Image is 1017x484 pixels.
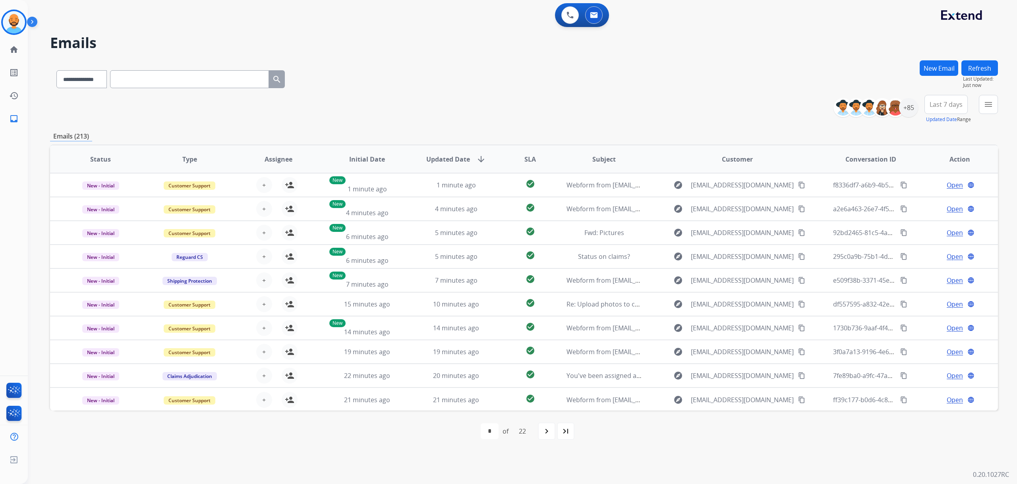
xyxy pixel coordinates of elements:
[833,324,954,332] span: 1730b736-9aaf-4f40-9d2e-5765886ddb63
[82,348,119,357] span: New - Initial
[164,205,215,214] span: Customer Support
[691,204,794,214] span: [EMAIL_ADDRESS][DOMAIN_NAME]
[691,276,794,285] span: [EMAIL_ADDRESS][DOMAIN_NAME]
[926,116,971,123] span: Range
[285,228,294,237] mat-icon: person_add
[798,372,805,379] mat-icon: content_copy
[437,181,476,189] span: 1 minute ago
[82,396,119,405] span: New - Initial
[256,201,272,217] button: +
[920,60,958,76] button: New Email
[798,253,805,260] mat-icon: content_copy
[82,181,119,190] span: New - Initial
[262,395,266,405] span: +
[329,200,346,208] p: New
[262,276,266,285] span: +
[526,298,535,308] mat-icon: check_circle
[833,300,953,309] span: df557595-a832-42e6-a426-601c9c3c4a60
[348,185,387,193] span: 1 minute ago
[798,348,805,355] mat-icon: content_copy
[963,76,998,82] span: Last Updated:
[833,204,954,213] span: a2e6a463-26e7-4f5e-908d-36154a0a75c2
[526,251,535,260] mat-icon: check_circle
[526,274,535,284] mat-icon: check_circle
[691,228,794,237] span: [EMAIL_ADDRESS][DOMAIN_NAME]
[673,347,683,357] mat-icon: explore
[947,204,963,214] span: Open
[50,131,92,141] p: Emails (213)
[164,181,215,190] span: Customer Support
[900,229,907,236] mat-icon: content_copy
[526,203,535,212] mat-icon: check_circle
[691,395,794,405] span: [EMAIL_ADDRESS][DOMAIN_NAME]
[567,395,746,404] span: Webform from [EMAIL_ADDRESS][DOMAIN_NAME] on [DATE]
[433,347,479,356] span: 19 minutes ago
[90,154,111,164] span: Status
[798,301,805,308] mat-icon: content_copy
[967,205,974,212] mat-icon: language
[673,180,683,190] mat-icon: explore
[542,426,551,436] mat-icon: navigate_next
[256,296,272,312] button: +
[435,228,478,237] span: 5 minutes ago
[256,249,272,264] button: +
[947,395,963,405] span: Open
[900,372,907,379] mat-icon: content_copy
[9,45,19,54] mat-icon: home
[561,426,570,436] mat-icon: last_page
[346,256,389,265] span: 6 minutes ago
[967,348,974,355] mat-icon: language
[947,299,963,309] span: Open
[256,272,272,288] button: +
[164,229,215,237] span: Customer Support
[164,301,215,309] span: Customer Support
[833,228,955,237] span: 92bd2465-81c5-4a00-9f5e-db7243209d3e
[285,276,294,285] mat-icon: person_add
[567,300,691,309] span: Re: Upload photos to continue your claim
[433,324,479,332] span: 14 minutes ago
[526,346,535,355] mat-icon: check_circle
[967,324,974,332] mat-icon: language
[798,181,805,189] mat-icon: content_copy
[930,103,963,106] span: Last 7 days
[673,204,683,214] mat-icon: explore
[567,324,746,332] span: Webform from [EMAIL_ADDRESS][DOMAIN_NAME] on [DATE]
[344,395,390,404] span: 21 minutes ago
[256,392,272,408] button: +
[262,371,266,380] span: +
[256,320,272,336] button: +
[435,204,478,213] span: 4 minutes ago
[833,181,951,189] span: f8336df7-a6b9-4b54-8cc9-df98c73b7830
[172,253,208,261] span: Reguard CS
[691,180,794,190] span: [EMAIL_ADDRESS][DOMAIN_NAME]
[947,180,963,190] span: Open
[947,252,963,261] span: Open
[262,204,266,214] span: +
[256,225,272,241] button: +
[691,323,794,333] span: [EMAIL_ADDRESS][DOMAIN_NAME]
[329,319,346,327] p: New
[900,277,907,284] mat-icon: content_copy
[900,324,907,332] mat-icon: content_copy
[526,394,535,403] mat-icon: check_circle
[947,276,963,285] span: Open
[265,154,292,164] span: Assignee
[967,396,974,403] mat-icon: language
[691,347,794,357] span: [EMAIL_ADDRESS][DOMAIN_NAME]
[673,323,683,333] mat-icon: explore
[798,229,805,236] mat-icon: content_copy
[82,277,119,285] span: New - Initial
[833,395,950,404] span: ff39c177-b0d6-4c86-a0ca-a9c5960af049
[346,280,389,289] span: 7 minutes ago
[899,98,918,117] div: +85
[673,228,683,237] mat-icon: explore
[344,300,390,309] span: 15 minutes ago
[567,276,746,285] span: Webform from [EMAIL_ADDRESS][DOMAIN_NAME] on [DATE]
[285,347,294,357] mat-icon: person_add
[262,323,266,333] span: +
[262,252,266,261] span: +
[435,252,478,261] span: 5 minutes ago
[722,154,753,164] span: Customer
[900,205,907,212] mat-icon: content_copy
[272,75,282,84] mat-icon: search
